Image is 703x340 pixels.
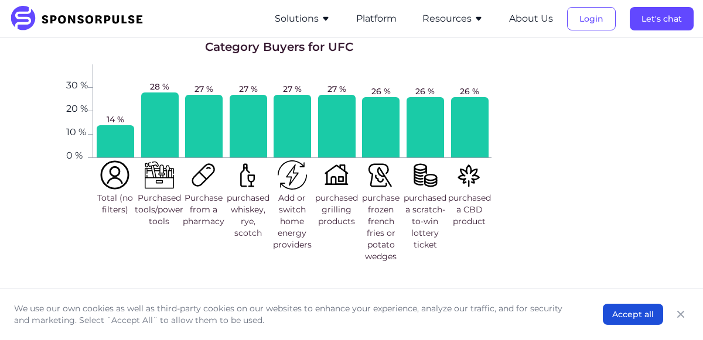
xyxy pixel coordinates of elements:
span: 26 % [415,85,435,97]
span: Add or switch home energy providers [272,192,312,250]
p: We use our own cookies as well as third-party cookies on our websites to enhance your experience,... [14,303,579,326]
span: purchase frozen french fries or potato wedges [361,192,401,262]
span: 28 % [150,81,169,92]
span: purchased whiskey, rye, scotch [227,192,269,239]
span: Purchase from a pharmacy [183,192,224,227]
span: purchased a scratch-to-win lottery ticket [404,192,446,250]
button: Accept all [603,304,663,325]
img: SponsorPulse [9,6,152,32]
span: purchased grilling products [315,192,358,227]
span: 14 % [107,114,124,125]
button: Platform [356,12,397,26]
span: Total (no filters) [95,192,135,215]
h1: Category Buyers for UFC [205,39,353,55]
span: 27 % [283,83,302,95]
span: 26 % [460,85,479,97]
iframe: Chat Widget [644,284,703,340]
span: 26 % [371,85,391,97]
span: Purchased tools/power tools [135,192,183,227]
a: Platform [356,13,397,24]
a: Login [567,13,616,24]
a: Let's chat [630,13,694,24]
button: Resources [422,12,483,26]
span: 30 % [66,81,88,88]
span: 0 % [66,151,88,158]
button: About Us [509,12,553,26]
span: 20 % [66,104,88,111]
button: Login [567,7,616,30]
button: Solutions [275,12,330,26]
button: Let's chat [630,7,694,30]
span: 27 % [327,83,346,95]
a: About Us [509,13,553,24]
span: 27 % [194,83,213,95]
span: 10 % [66,128,88,135]
span: 27 % [239,83,258,95]
span: purchased a CBD product [448,192,491,227]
